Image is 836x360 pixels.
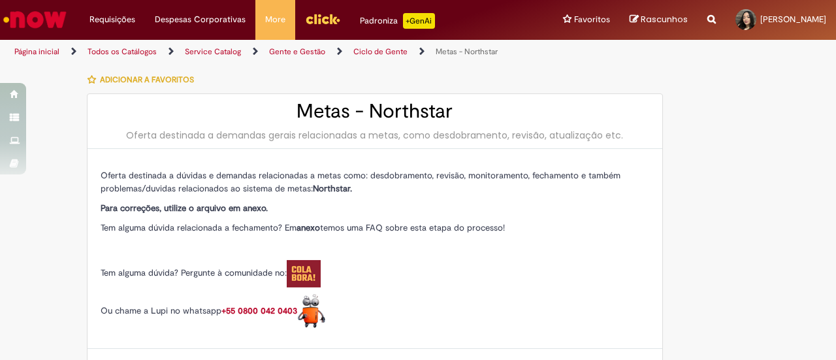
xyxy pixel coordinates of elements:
span: Ou chame a Lupi no whatsapp [101,305,326,316]
a: Gente e Gestão [269,46,325,57]
span: Despesas Corporativas [155,13,246,26]
a: +55 0800 042 0403 [221,305,326,316]
span: Requisições [89,13,135,26]
span: [PERSON_NAME] [760,14,826,25]
a: Colabora [287,267,321,278]
ul: Trilhas de página [10,40,547,64]
span: Tem alguma dúvida? Pergunte à comunidade no: [101,267,321,278]
span: Tem alguma dúvida relacionada a fechamento? Em temos uma FAQ sobre esta etapa do processo! [101,222,505,233]
img: Colabora%20logo.pngx [287,260,321,287]
a: Página inicial [14,46,59,57]
img: ServiceNow [1,7,69,33]
span: Oferta destinada a dúvidas e demandas relacionadas a metas como: desdobramento, revisão, monitora... [101,170,620,194]
strong: Northstar. [313,183,352,194]
span: Adicionar a Favoritos [100,74,194,85]
p: +GenAi [403,13,435,29]
div: Oferta destinada a demandas gerais relacionadas a metas, como desdobramento, revisão, atualização... [101,129,649,142]
a: Metas - Northstar [436,46,498,57]
img: Lupi%20logo.pngx [297,294,326,329]
h2: Metas - Northstar [101,101,649,122]
a: Todos os Catálogos [88,46,157,57]
img: click_logo_yellow_360x200.png [305,9,340,29]
div: Padroniza [360,13,435,29]
a: Rascunhos [630,14,688,26]
button: Adicionar a Favoritos [87,66,201,93]
strong: Para correções, utilize o arquivo em anexo. [101,203,268,214]
span: More [265,13,285,26]
a: Ciclo de Gente [353,46,408,57]
a: Service Catalog [185,46,241,57]
strong: anexo [297,222,320,233]
span: Rascunhos [641,13,688,25]
span: Favoritos [574,13,610,26]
